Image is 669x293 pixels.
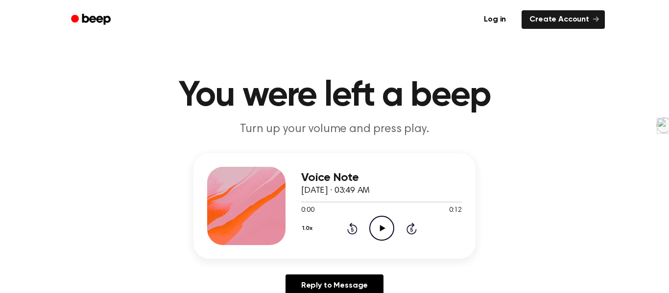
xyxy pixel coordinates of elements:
h1: You were left a beep [84,78,585,113]
a: Beep [64,10,119,29]
a: Log in [474,8,516,31]
a: Create Account [522,10,605,29]
h3: Voice Note [301,171,462,184]
span: 0:00 [301,205,314,216]
p: Turn up your volume and press play. [146,121,523,137]
span: [DATE] · 03:49 AM [301,186,370,195]
button: 1.0x [301,220,316,237]
span: 0:12 [449,205,462,216]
